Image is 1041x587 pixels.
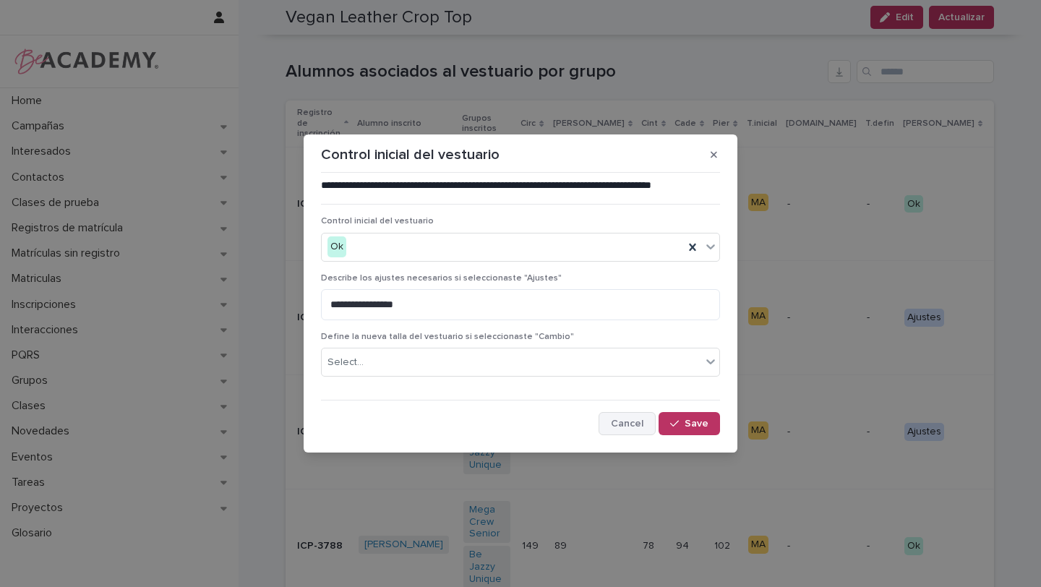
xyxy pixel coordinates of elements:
span: Control inicial del vestuario [321,217,434,226]
span: Save [685,419,708,429]
div: Ok [327,236,346,257]
span: Cancel [611,419,643,429]
button: Save [659,412,720,435]
span: Describe los ajustes necesarios si seleccionaste "Ajustes" [321,274,562,283]
button: Cancel [599,412,656,435]
span: Define la nueva talla del vestuario si seleccionaste "Cambio" [321,333,574,341]
div: Select... [327,355,364,370]
p: Control inicial del vestuario [321,146,500,163]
